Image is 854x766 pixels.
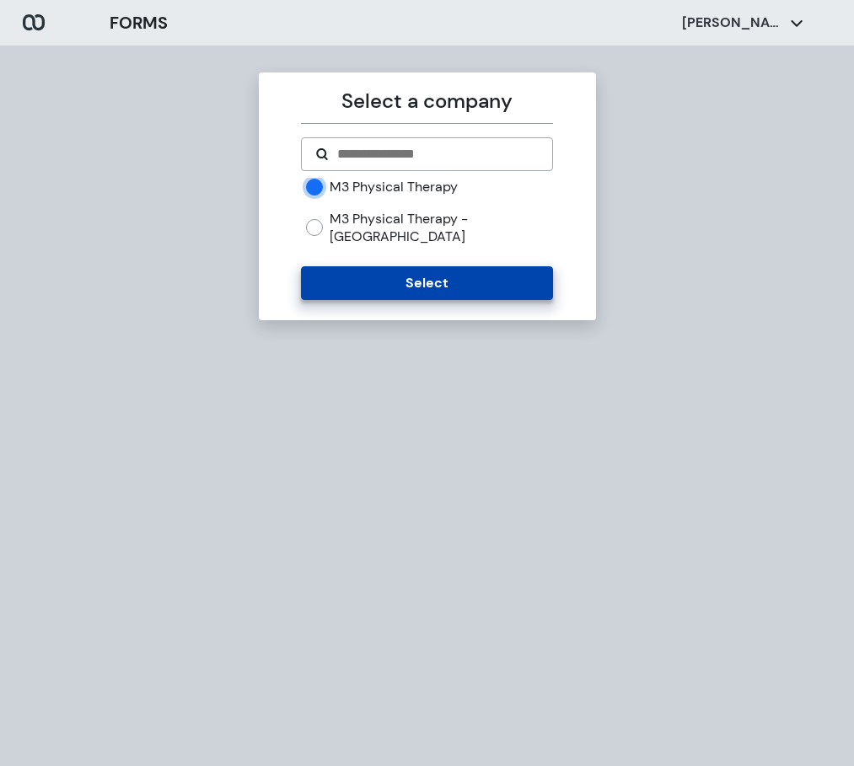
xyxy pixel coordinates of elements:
label: M3 Physical Therapy [330,178,458,196]
h3: FORMS [110,10,168,35]
p: Select a company [301,86,553,116]
label: M3 Physical Therapy - [GEOGRAPHIC_DATA] [330,210,553,246]
input: Search [336,144,539,164]
p: [PERSON_NAME] [682,13,783,32]
button: Select [301,266,553,300]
